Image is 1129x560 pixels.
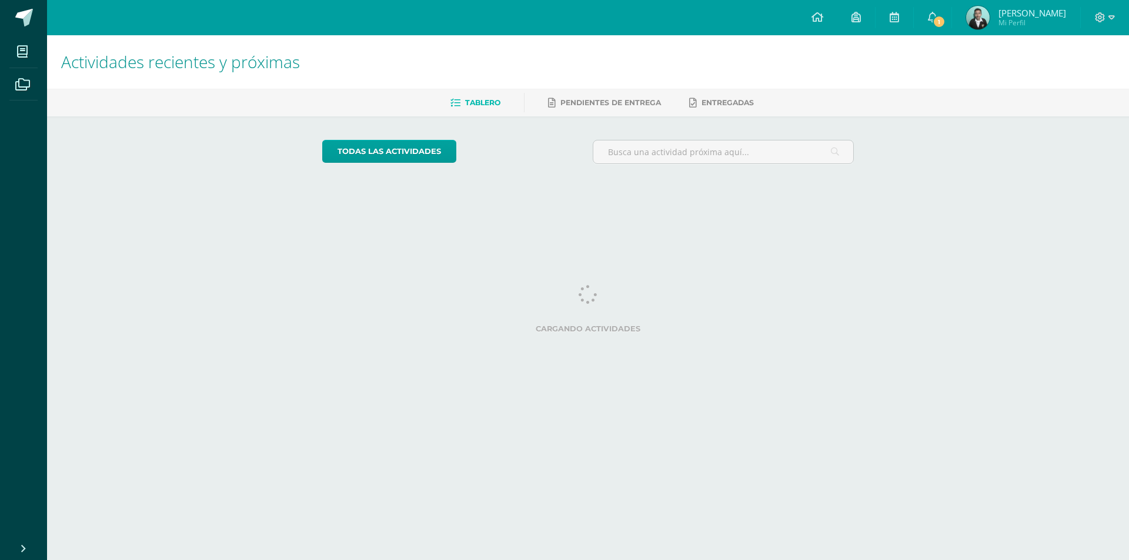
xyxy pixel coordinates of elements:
[702,98,754,107] span: Entregadas
[933,15,946,28] span: 1
[560,98,661,107] span: Pendientes de entrega
[593,140,854,163] input: Busca una actividad próxima aquí...
[548,93,661,112] a: Pendientes de entrega
[689,93,754,112] a: Entregadas
[465,98,500,107] span: Tablero
[966,6,990,29] img: 5c4299ecb9f95ec111dcfc535c7eab6c.png
[998,7,1066,19] span: [PERSON_NAME]
[61,51,300,73] span: Actividades recientes y próximas
[998,18,1066,28] span: Mi Perfil
[450,93,500,112] a: Tablero
[322,324,854,333] label: Cargando actividades
[322,140,456,163] a: todas las Actividades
